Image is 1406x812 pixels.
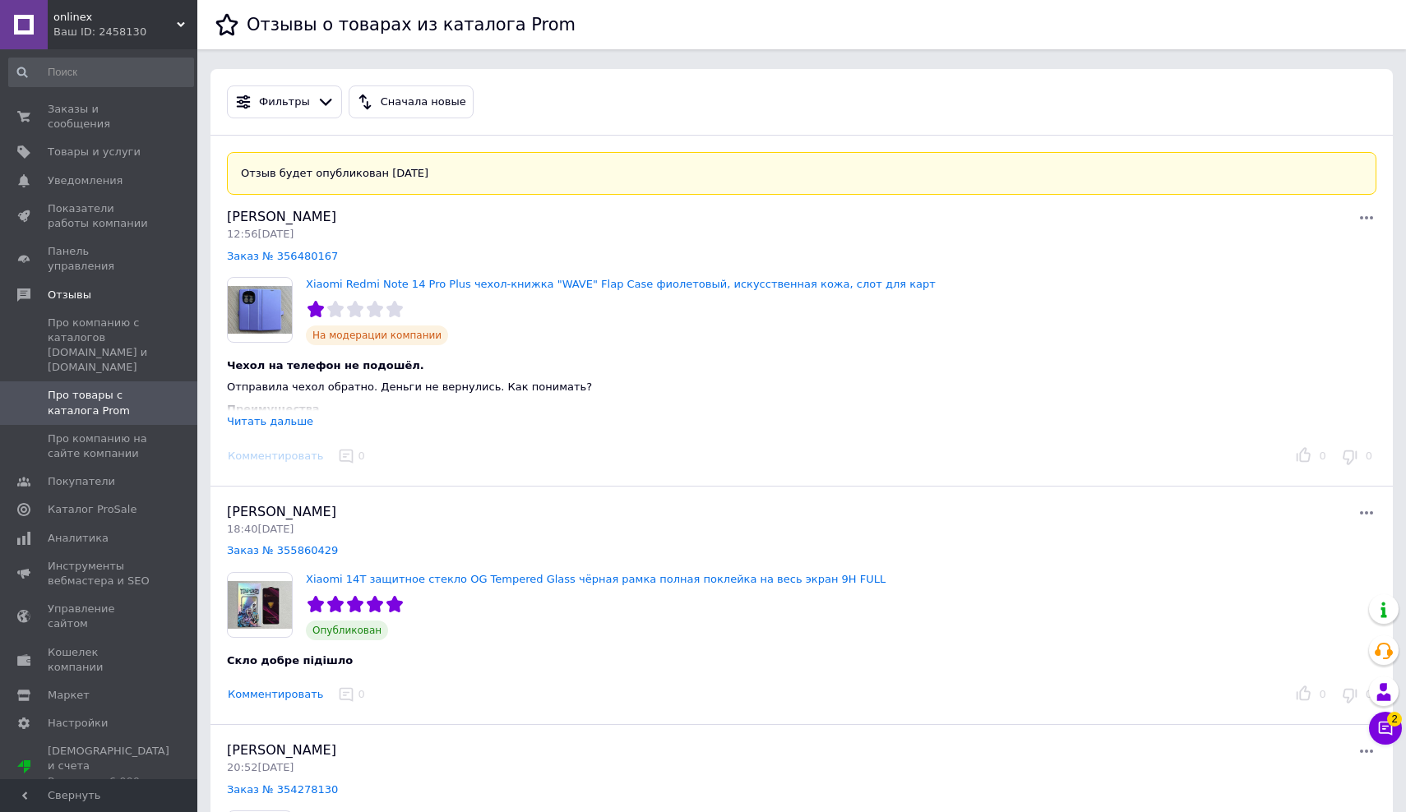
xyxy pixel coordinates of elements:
[227,209,336,224] span: [PERSON_NAME]
[48,244,152,274] span: Панель управления
[48,559,152,588] span: Инструменты вебмастера и SEO
[227,761,294,773] span: 20:52[DATE]
[48,531,109,546] span: Аналитика
[227,228,294,240] span: 12:56[DATE]
[227,381,592,393] span: Отправила чехол обратно. Деньги не вернулись. Как понимать?
[48,716,108,731] span: Настройки
[1369,712,1402,745] button: Чат с покупателем2
[48,201,152,231] span: Показатели работы компании
[48,502,136,517] span: Каталог ProSale
[227,544,338,556] a: Заказ № 355860429
[48,431,152,461] span: Про компанию на сайте компании
[227,152,1376,195] div: Отзыв будет опубликован [DATE]
[53,10,177,25] span: onlinex
[256,94,313,111] div: Фильтры
[228,573,292,637] img: Xiaomi 14T защитное стекло OG Tempered Glass чёрная рамка полная поклейка на весь экран 9H FULL
[1387,708,1402,723] span: 2
[227,686,324,704] button: Комментировать
[53,25,197,39] div: Ваш ID: 2458130
[48,173,123,188] span: Уведомления
[48,388,152,418] span: Про товары с каталога Prom
[48,688,90,703] span: Маркет
[247,15,576,35] h1: Отзывы о товарах из каталога Prom
[228,278,292,342] img: Xiaomi Redmi Note 14 Pro Plus чехол-книжка "WAVE" Flap Case фиолетовый, искусственная кожа, слот ...
[48,102,152,131] span: Заказы и сообщения
[48,474,115,489] span: Покупатели
[227,504,336,519] span: [PERSON_NAME]
[227,654,353,667] span: Скло добре підішло
[227,783,338,796] a: Заказ № 354278130
[227,359,424,371] span: Чехол на телефон не подошёл.
[377,94,469,111] div: Сначала новые
[227,250,338,262] a: Заказ № 356480167
[306,278,936,290] a: Xiaomi Redmi Note 14 Pro Plus чехол-книжка "WAVE" Flap Case фиолетовый, искусственная кожа, слот ...
[227,415,313,427] div: Читать дальше
[48,316,152,376] span: Про компанию с каталогов [DOMAIN_NAME] и [DOMAIN_NAME]
[306,573,886,585] a: Xiaomi 14T защитное стекло OG Tempered Glass чёрная рамка полная поклейка на весь экран 9H FULL
[306,621,388,640] span: Опубликован
[227,523,294,535] span: 18:40[DATE]
[48,774,169,789] div: Prom микс 6 000
[48,645,152,675] span: Кошелек компании
[48,288,91,302] span: Отзывы
[227,403,320,415] span: Преимущества
[306,325,448,345] span: На модерации компании
[227,742,336,758] span: [PERSON_NAME]
[8,58,194,87] input: Поиск
[48,145,141,159] span: Товары и услуги
[48,602,152,631] span: Управление сайтом
[349,85,474,118] button: Сначала новые
[227,85,342,118] button: Фильтры
[48,744,169,789] span: [DEMOGRAPHIC_DATA] и счета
